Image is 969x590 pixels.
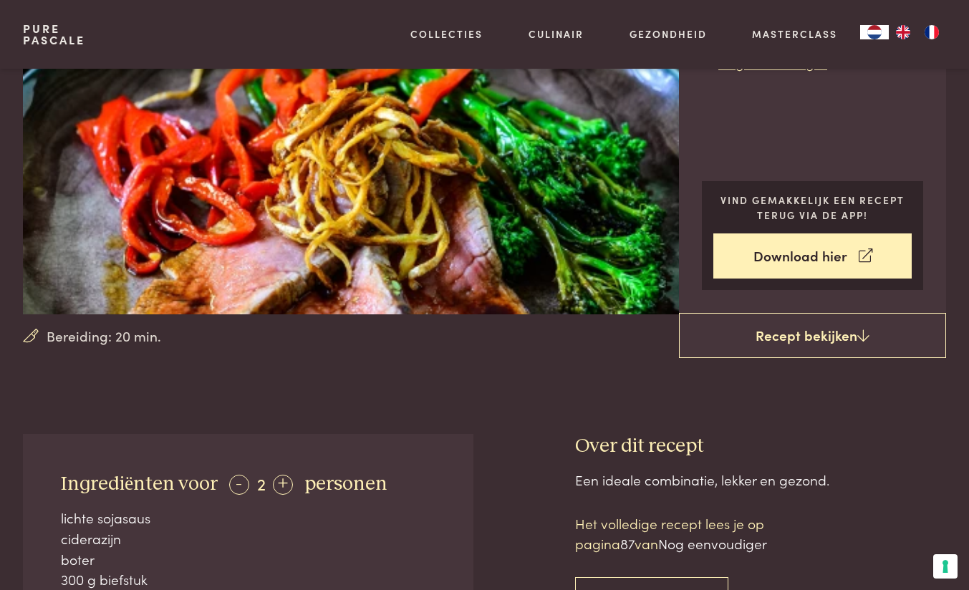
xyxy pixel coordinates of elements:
aside: Language selected: Nederlands [860,25,946,39]
div: Een ideale combinatie, lekker en gezond. [575,470,947,490]
p: Vind gemakkelijk een recept terug via de app! [713,193,912,222]
div: 300 g biefstuk [61,569,435,590]
div: lichte sojasaus [61,508,435,528]
p: Het volledige recept lees je op pagina van [575,513,819,554]
span: 2 [257,471,266,495]
span: Bereiding: 20 min. [47,326,161,347]
a: Collecties [410,26,483,42]
a: NL [860,25,889,39]
h3: Over dit recept [575,434,947,459]
button: Uw voorkeuren voor toestemming voor trackingtechnologieën [933,554,958,579]
ul: Language list [889,25,946,39]
span: Nog eenvoudiger [658,533,767,553]
div: ciderazijn [61,528,435,549]
span: personen [304,474,387,494]
a: Masterclass [752,26,837,42]
div: Language [860,25,889,39]
span: Ingrediënten voor [61,474,218,494]
div: boter [61,549,435,570]
a: Culinair [529,26,584,42]
div: + [273,475,293,495]
a: PurePascale [23,23,85,46]
a: Nog eenvoudiger [718,52,827,72]
div: - [229,475,249,495]
a: FR [917,25,946,39]
a: EN [889,25,917,39]
span: 87 [620,533,635,553]
a: Gezondheid [630,26,707,42]
a: Download hier [713,233,912,279]
a: Recept bekijken [679,313,946,359]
